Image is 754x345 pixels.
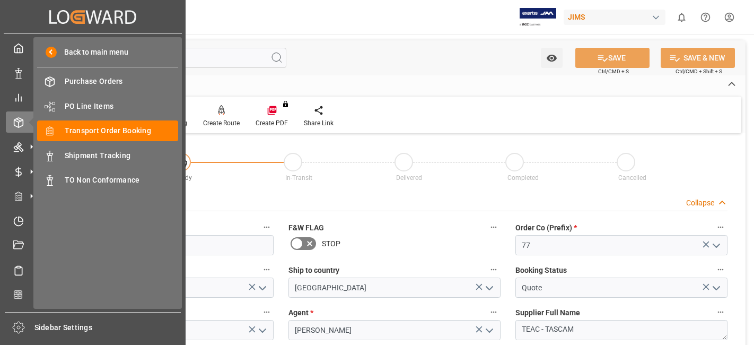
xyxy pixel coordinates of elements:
[487,263,501,277] button: Ship to country
[174,174,192,182] span: Ready
[618,174,646,182] span: Cancelled
[515,307,580,318] span: Supplier Full Name
[541,48,563,68] button: open menu
[260,263,274,277] button: Country of Origin (Suffix) *
[676,67,722,75] span: Ctrl/CMD + Shift + S
[487,220,501,234] button: F&W FLAG
[396,174,422,182] span: Delivered
[6,62,180,83] a: Data Management
[65,175,179,186] span: TO Non Conformance
[288,307,313,318] span: Agent
[288,222,324,234] span: F&W FLAG
[254,280,270,296] button: open menu
[564,7,670,27] button: JIMS
[37,145,178,166] a: Shipment Tracking
[670,5,694,29] button: show 0 new notifications
[65,101,179,112] span: PO Line Items
[714,263,727,277] button: Booking Status
[515,265,567,276] span: Booking Status
[37,120,178,141] a: Transport Order Booking
[694,5,717,29] button: Help Center
[714,305,727,319] button: Supplier Full Name
[515,320,727,340] textarea: TEAC - TASCAM
[487,305,501,319] button: Agent *
[65,150,179,161] span: Shipment Tracking
[322,238,340,249] span: STOP
[260,305,274,319] button: Shipment type *
[37,170,178,191] a: TO Non Conformance
[6,284,180,305] a: CO2 Calculator
[254,322,270,339] button: open menu
[661,48,735,68] button: SAVE & NEW
[507,174,539,182] span: Completed
[520,8,556,27] img: Exertis%20JAM%20-%20Email%20Logo.jpg_1722504956.jpg
[714,220,727,234] button: Order Co (Prefix) *
[564,10,665,25] div: JIMS
[37,71,178,92] a: Purchase Orders
[6,235,180,256] a: Document Management
[37,96,178,116] a: PO Line Items
[575,48,650,68] button: SAVE
[304,118,334,128] div: Share Link
[34,322,181,333] span: Sidebar Settings
[285,174,312,182] span: In-Transit
[6,210,180,231] a: Timeslot Management V2
[57,47,128,58] span: Back to main menu
[288,265,339,276] span: Ship to country
[65,76,179,87] span: Purchase Orders
[6,87,180,108] a: My Reports
[6,260,180,280] a: Sailing Schedules
[598,67,629,75] span: Ctrl/CMD + S
[708,280,724,296] button: open menu
[6,38,180,58] a: My Cockpit
[708,237,724,254] button: open menu
[686,197,714,209] div: Collapse
[203,118,240,128] div: Create Route
[481,322,497,339] button: open menu
[65,125,179,136] span: Transport Order Booking
[260,220,274,234] button: JAM Reference Number
[481,280,497,296] button: open menu
[515,222,577,234] span: Order Co (Prefix)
